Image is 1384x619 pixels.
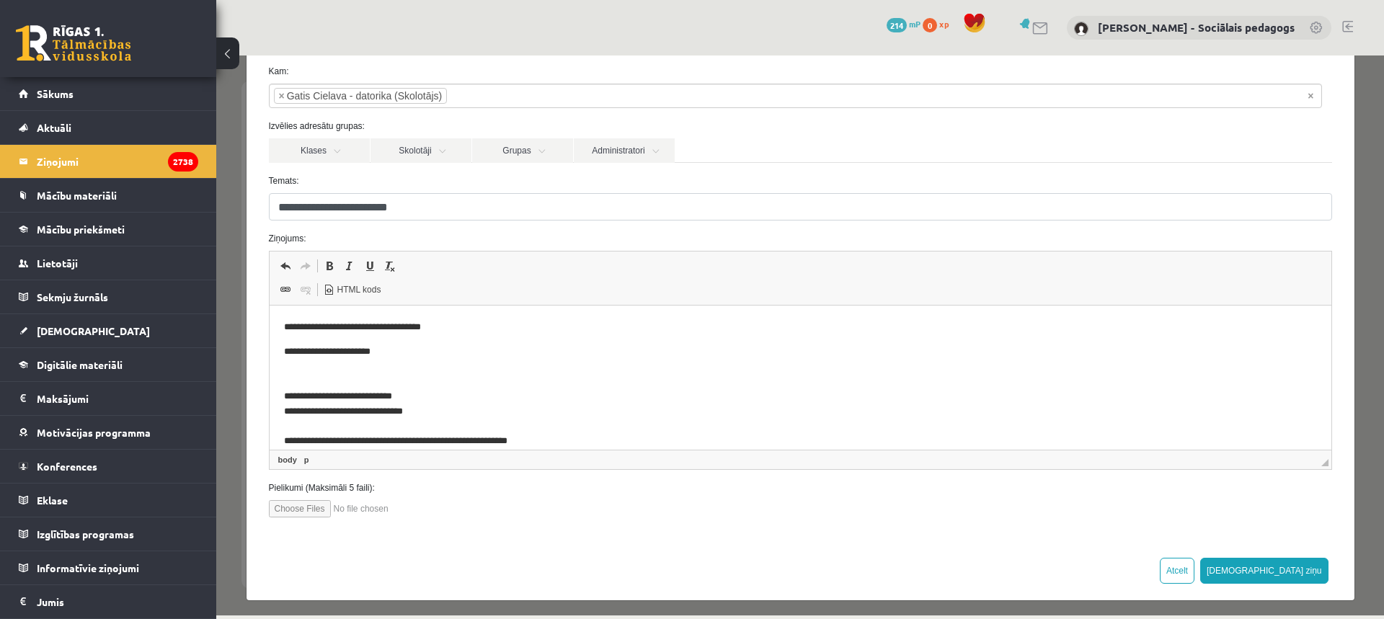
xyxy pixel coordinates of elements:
[37,426,151,439] span: Motivācijas programma
[19,348,198,381] a: Digitālie materiāli
[59,225,79,244] a: Saite (vadīšanas taustiņš+K)
[42,9,1127,22] label: Kam:
[79,225,99,244] a: Atsaistīt
[37,595,64,608] span: Jumis
[19,585,198,618] a: Jumis
[1105,404,1112,411] span: Mērogot
[37,561,139,574] span: Informatīvie ziņojumi
[119,228,165,241] span: HTML kods
[79,201,99,220] a: Atkārtot (vadīšanas taustiņš+Y)
[19,551,198,584] a: Informatīvie ziņojumi
[123,201,143,220] a: Slīpraksts (vadīšanas taustiņš+I)
[19,450,198,483] a: Konferences
[168,152,198,172] i: 2738
[944,502,978,528] button: Atcelt
[19,517,198,551] a: Izglītības programas
[37,382,198,415] legend: Maksājumi
[923,18,937,32] span: 0
[887,18,921,30] a: 214 mP
[37,494,68,507] span: Eklase
[37,527,134,540] span: Izglītības programas
[19,179,198,212] a: Mācību materiāli
[37,87,74,100] span: Sākums
[37,290,108,303] span: Sekmju žurnāls
[42,119,1127,132] label: Temats:
[164,201,184,220] a: Noņemt stilus
[19,213,198,246] a: Mācību priekšmeti
[19,246,198,280] a: Lietotāji
[37,324,150,337] span: [DEMOGRAPHIC_DATA]
[14,14,1047,304] body: Bagātinātā teksta redaktors, wiswyg-editor-47024775729820-1757492537-190
[1098,20,1295,35] a: [PERSON_NAME] - Sociālais pedagogs
[59,398,84,411] a: body elements
[19,111,198,144] a: Aktuāli
[154,83,255,107] a: Skolotāji
[63,33,68,48] span: ×
[37,223,125,236] span: Mācību priekšmeti
[59,201,79,220] a: Atcelt (vadīšanas taustiņš+Z)
[37,145,198,178] legend: Ziņojumi
[42,177,1127,190] label: Ziņojums:
[19,382,198,415] a: Maksājumi
[923,18,956,30] a: 0 xp
[19,484,198,517] a: Eklase
[37,460,97,473] span: Konferences
[37,121,71,134] span: Aktuāli
[19,145,198,178] a: Ziņojumi2738
[103,201,123,220] a: Treknraksts (vadīšanas taustiņš+B)
[358,83,458,107] a: Administratori
[887,18,907,32] span: 214
[19,314,198,347] a: [DEMOGRAPHIC_DATA]
[53,83,154,107] a: Klases
[103,225,169,244] a: HTML kods
[58,32,231,48] li: Gatis Cielava - datorika (Skolotājs)
[19,280,198,313] a: Sekmju žurnāls
[939,18,949,30] span: xp
[42,64,1127,77] label: Izvēlies adresātu grupas:
[143,201,164,220] a: Pasvītrojums (vadīšanas taustiņš+U)
[256,83,357,107] a: Grupas
[19,416,198,449] a: Motivācijas programma
[53,250,1115,394] iframe: Bagātinātā teksta redaktors, wiswyg-editor-47024775729820-1757492537-190
[42,426,1127,439] label: Pielikumi (Maksimāli 5 faili):
[37,358,123,371] span: Digitālie materiāli
[37,257,78,270] span: Lietotāji
[37,189,117,202] span: Mācību materiāli
[16,25,131,61] a: Rīgas 1. Tālmācības vidusskola
[19,77,198,110] a: Sākums
[85,398,96,411] a: p elements
[984,502,1112,528] button: [DEMOGRAPHIC_DATA] ziņu
[1074,22,1088,36] img: Dagnija Gaubšteina - Sociālais pedagogs
[909,18,921,30] span: mP
[1091,33,1097,48] span: Noņemt visus vienumus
